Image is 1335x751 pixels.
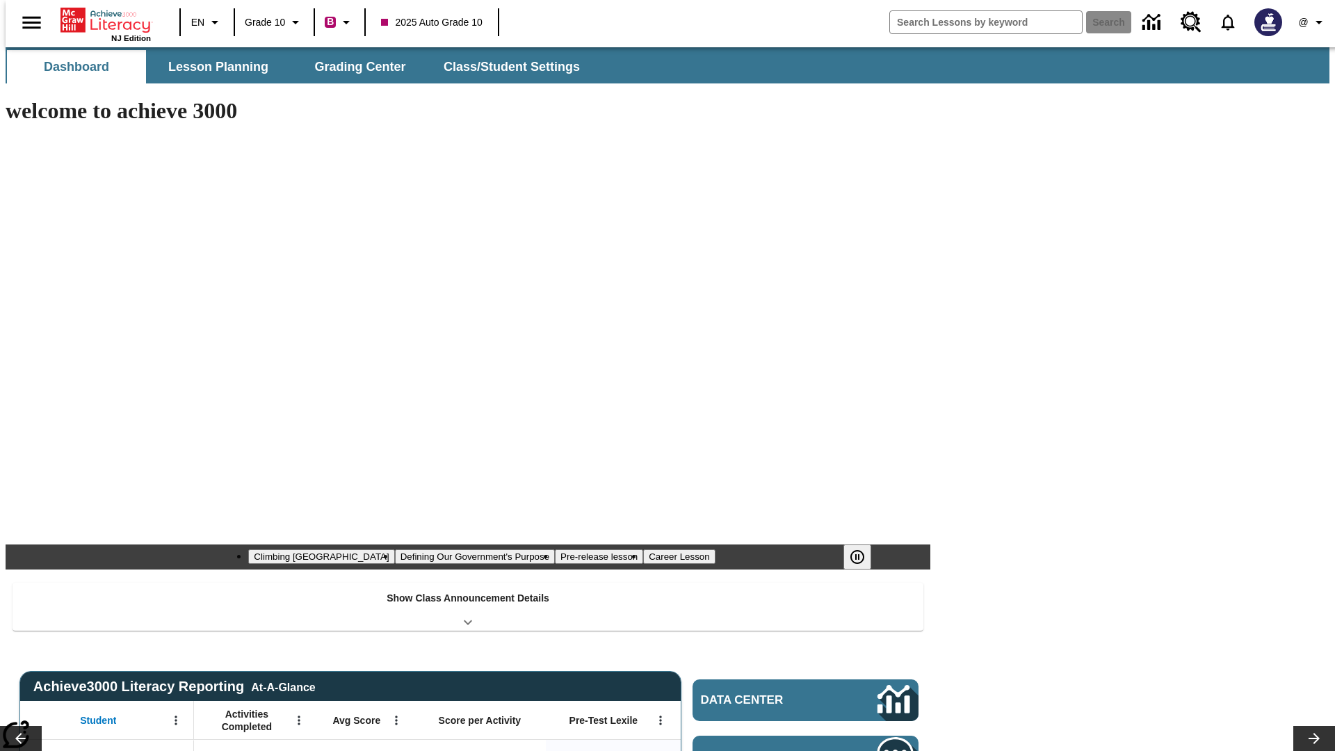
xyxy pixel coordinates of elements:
a: Data Center [693,679,919,721]
button: Boost Class color is violet red. Change class color [319,10,360,35]
button: Open Menu [386,710,407,731]
button: Lesson Planning [149,50,288,83]
span: Pre-Test Lexile [569,714,638,727]
button: Open Menu [650,710,671,731]
button: Lesson carousel, Next [1293,726,1335,751]
button: Grading Center [291,50,430,83]
a: Notifications [1210,4,1246,40]
button: Profile/Settings [1290,10,1335,35]
button: Select a new avatar [1246,4,1290,40]
button: Class/Student Settings [432,50,591,83]
button: Grade: Grade 10, Select a grade [239,10,309,35]
span: @ [1298,15,1308,30]
h1: welcome to achieve 3000 [6,98,930,124]
span: Data Center [701,693,831,707]
div: Pause [843,544,885,570]
span: Avg Score [332,714,380,727]
div: At-A-Glance [251,679,315,694]
button: Slide 4 Career Lesson [643,549,715,564]
span: Grade 10 [245,15,285,30]
button: Open Menu [165,710,186,731]
button: Slide 1 Climbing Mount Tai [248,549,394,564]
span: B [327,13,334,31]
div: Home [60,5,151,42]
div: SubNavbar [6,47,1329,83]
a: Home [60,6,151,34]
span: NJ Edition [111,34,151,42]
button: Slide 3 Pre-release lesson [555,549,643,564]
button: Open side menu [11,2,52,43]
button: Dashboard [7,50,146,83]
button: Pause [843,544,871,570]
span: Student [80,714,116,727]
span: Score per Activity [439,714,521,727]
span: EN [191,15,204,30]
p: Show Class Announcement Details [387,591,549,606]
div: SubNavbar [6,50,592,83]
span: Achieve3000 Literacy Reporting [33,679,316,695]
img: Avatar [1254,8,1282,36]
button: Slide 2 Defining Our Government's Purpose [395,549,555,564]
span: Activities Completed [201,708,293,733]
input: search field [890,11,1082,33]
button: Open Menu [289,710,309,731]
button: Language: EN, Select a language [185,10,229,35]
a: Data Center [1134,3,1172,42]
div: Show Class Announcement Details [13,583,923,631]
a: Resource Center, Will open in new tab [1172,3,1210,41]
span: 2025 Auto Grade 10 [381,15,482,30]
